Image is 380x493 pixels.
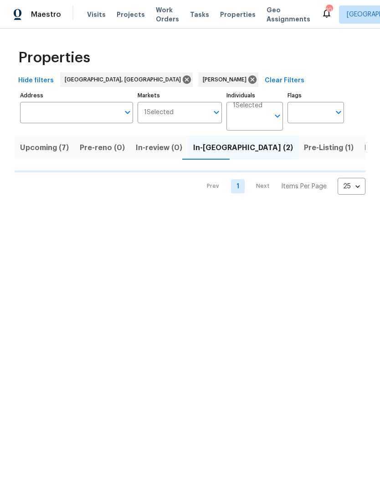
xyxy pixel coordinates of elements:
[20,141,69,154] span: Upcoming (7)
[60,72,193,87] div: [GEOGRAPHIC_DATA], [GEOGRAPHIC_DATA]
[80,141,125,154] span: Pre-reno (0)
[326,5,332,15] div: 10
[156,5,179,24] span: Work Orders
[198,178,365,195] nav: Pagination Navigation
[281,182,327,191] p: Items Per Page
[332,106,345,119] button: Open
[65,75,185,84] span: [GEOGRAPHIC_DATA], [GEOGRAPHIC_DATA]
[121,106,134,119] button: Open
[144,109,174,116] span: 1 Selected
[265,75,304,86] span: Clear Filters
[117,10,145,19] span: Projects
[15,72,57,89] button: Hide filters
[87,10,106,19] span: Visits
[18,75,54,86] span: Hide filters
[210,106,223,119] button: Open
[203,75,250,84] span: [PERSON_NAME]
[226,93,283,98] label: Individuals
[231,179,245,193] a: Goto page 1
[233,102,262,110] span: 1 Selected
[136,141,182,154] span: In-review (0)
[220,10,256,19] span: Properties
[267,5,310,24] span: Geo Assignments
[198,72,258,87] div: [PERSON_NAME]
[20,93,133,98] label: Address
[338,175,365,198] div: 25
[193,141,293,154] span: In-[GEOGRAPHIC_DATA] (2)
[288,93,344,98] label: Flags
[304,141,354,154] span: Pre-Listing (1)
[271,110,284,122] button: Open
[18,53,90,62] span: Properties
[138,93,222,98] label: Markets
[190,11,209,18] span: Tasks
[31,10,61,19] span: Maestro
[261,72,308,89] button: Clear Filters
